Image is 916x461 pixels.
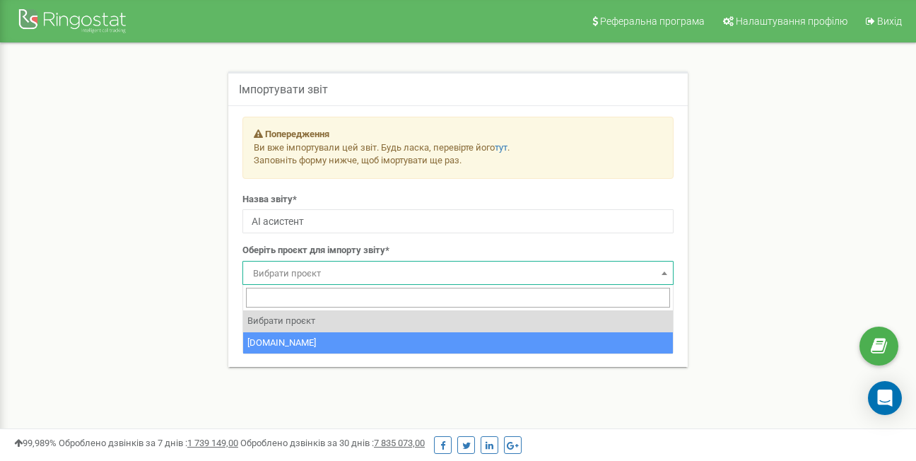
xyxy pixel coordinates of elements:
span: Налаштування профілю [736,16,847,27]
label: Назва звіту* [242,193,297,206]
div: Open Intercom Messenger [868,381,902,415]
input: Назва звіту [242,209,674,233]
span: Вихід [877,16,902,27]
span: Оброблено дзвінків за 7 днів : [59,438,238,448]
a: тут [495,142,507,153]
span: Реферальна програма [600,16,705,27]
p: Ви вже імпортували цей звіт. Будь ласка, перевірте його . Заповніть форму нижче, щоб імортувати щ... [254,141,662,168]
u: 7 835 073,00 [374,438,425,448]
span: Вибрати проєкт [247,264,669,284]
strong: Попередження [265,129,329,139]
u: 1 739 149,00 [187,438,238,448]
label: Оберіть проєкт для імпорту звіту* [242,244,389,257]
li: [DOMAIN_NAME] [243,332,673,354]
span: Оброблено дзвінків за 30 днів : [240,438,425,448]
h5: Імпортувати звіт [239,83,328,96]
span: 99,989% [14,438,57,448]
li: Вибрати проєкт [243,310,673,332]
span: Вибрати проєкт [242,261,674,285]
